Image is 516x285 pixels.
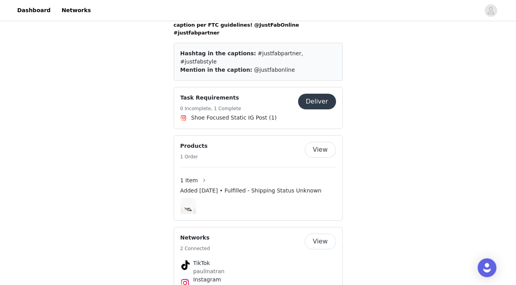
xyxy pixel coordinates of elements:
h4: Instagram [193,276,323,284]
div: Products [174,135,343,221]
h5: 0 Incomplete, 1 Complete [180,105,241,112]
div: Open Intercom Messenger [478,258,496,277]
button: View [305,142,336,158]
h5: 2 Connected [180,245,210,252]
a: Networks [57,2,95,19]
a: Dashboard [13,2,55,19]
span: Shoe Focused Static IG Post (1) [191,114,277,122]
h4: Products [180,142,208,150]
p: paulinatran [193,267,323,276]
span: 1 Item [180,176,198,185]
img: Image Background Blur [180,196,196,216]
span: Hashtag in the captions: [180,50,256,56]
button: View [305,234,336,249]
span: @justfabonline [254,67,295,73]
h5: 1 Order [180,153,208,160]
span: Added [DATE] • Fulfilled - Shipping Status Unknown [180,187,322,195]
h4: TikTok [193,259,323,267]
span: Mention in the caption: [180,67,252,73]
button: Deliver [298,94,336,109]
div: avatar [487,4,494,17]
h4: Networks [180,234,210,242]
div: Task Requirements [174,87,343,129]
h4: Task Requirements [180,94,241,102]
img: Instagram Icon [180,115,187,121]
img: Kylah Heeled Sandal [183,198,194,214]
